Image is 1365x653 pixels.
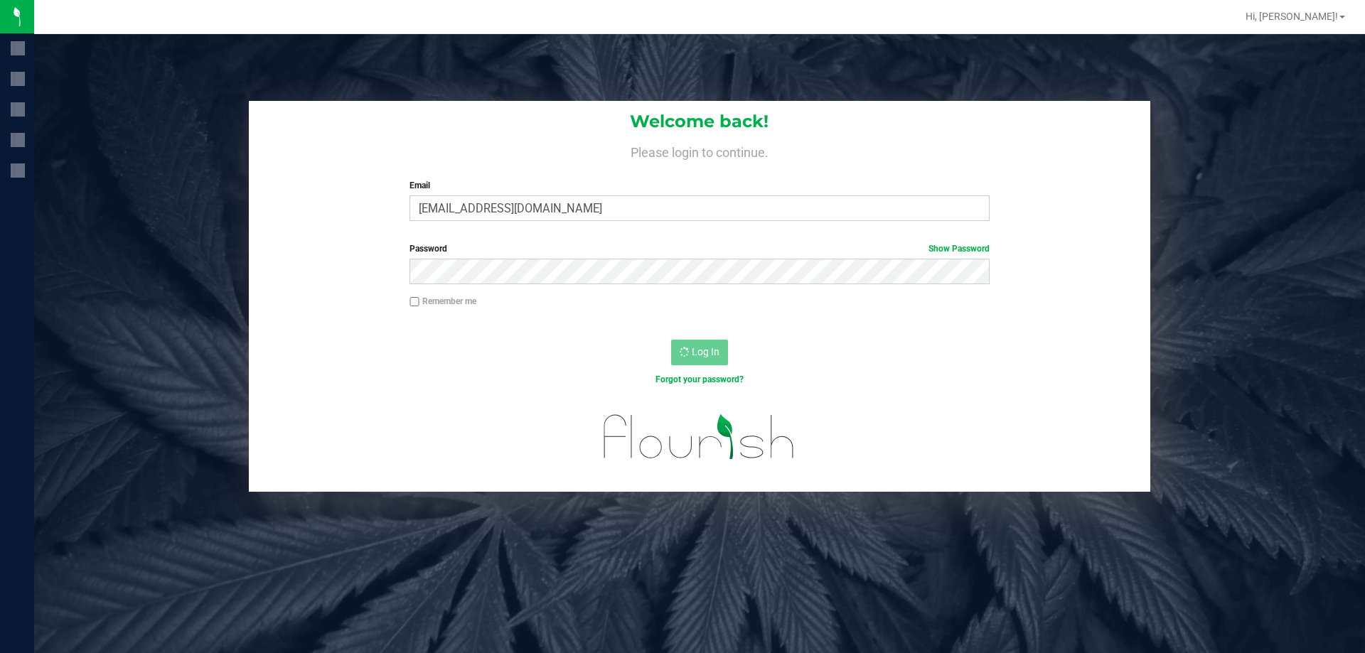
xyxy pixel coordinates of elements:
[692,346,719,357] span: Log In
[249,142,1150,159] h4: Please login to continue.
[409,297,419,307] input: Remember me
[409,295,476,308] label: Remember me
[587,401,812,473] img: flourish_logo.svg
[409,179,989,192] label: Email
[1246,11,1338,22] span: Hi, [PERSON_NAME]!
[249,112,1150,131] h1: Welcome back!
[409,244,447,254] span: Password
[671,340,728,365] button: Log In
[655,374,744,384] a: Forgot your password?
[928,244,990,254] a: Show Password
